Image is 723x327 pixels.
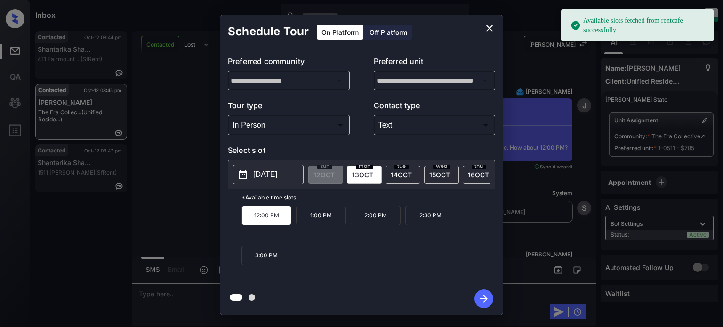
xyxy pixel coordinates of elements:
span: tue [394,163,409,169]
span: wed [433,163,450,169]
div: On Platform [317,25,363,40]
div: date-select [424,166,459,184]
span: 14 OCT [391,171,412,179]
span: 15 OCT [429,171,450,179]
h2: Schedule Tour [220,15,316,48]
div: Off Platform [365,25,412,40]
button: btn-next [469,287,499,311]
div: date-select [463,166,498,184]
p: [DATE] [253,169,277,180]
div: date-select [347,166,382,184]
button: [DATE] [233,165,304,184]
p: Tour type [228,100,350,115]
div: Available slots fetched from rentcafe successfully [570,12,706,39]
p: 2:30 PM [405,206,455,225]
button: close [480,19,499,38]
p: 12:00 PM [241,206,291,225]
div: Text [376,117,493,133]
p: 1:00 PM [296,206,346,225]
span: mon [356,163,373,169]
p: Preferred unit [374,56,496,71]
span: 13 OCT [352,171,373,179]
p: Preferred community [228,56,350,71]
div: date-select [386,166,420,184]
div: In Person [230,117,347,133]
span: thu [472,163,486,169]
p: *Available time slots [241,189,495,206]
p: Contact type [374,100,496,115]
p: Select slot [228,144,495,160]
p: 3:00 PM [241,246,291,265]
span: 16 OCT [468,171,489,179]
p: 2:00 PM [351,206,401,225]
